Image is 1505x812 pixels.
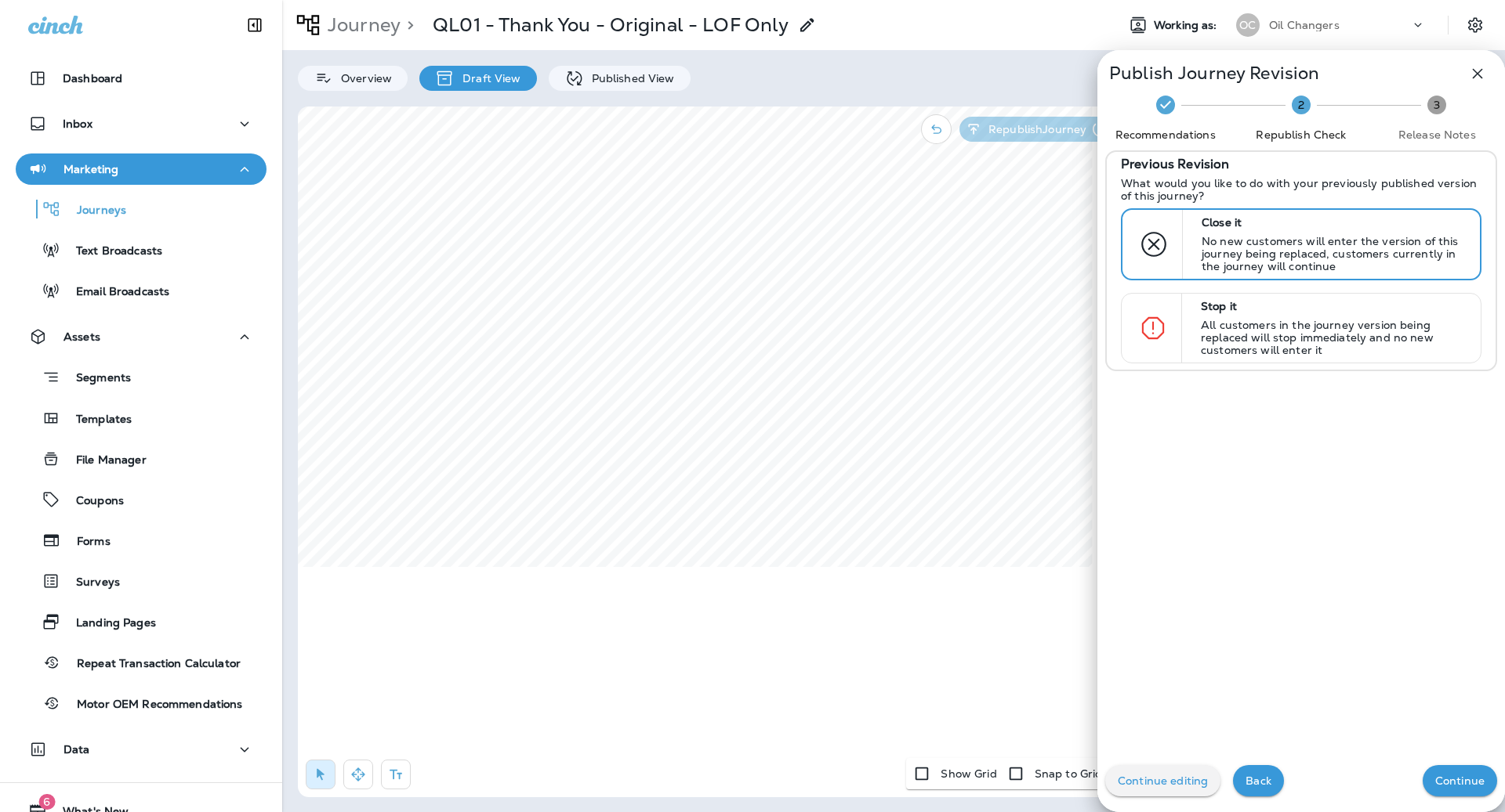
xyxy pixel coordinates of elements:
[1121,177,1481,202] p: What would you like to do with your previously published version of this journey?
[1376,127,1499,143] span: Release Notes
[1104,127,1227,143] span: Recommendations
[1202,216,1466,229] p: Close it
[1202,235,1466,272] p: No new customers will enter the version of this journey being replaced, customers currently in th...
[1109,67,1319,80] p: Publish Journey Revision
[1246,774,1271,787] p: Back
[1435,774,1485,787] p: Continue
[1434,98,1440,112] text: 3
[1233,765,1284,796] button: Back
[1201,300,1467,312] p: Stop it
[1118,774,1208,787] p: Continue editing
[1121,158,1229,171] p: Previous Revision
[1239,127,1362,143] span: Republish Check
[1105,765,1220,796] button: Continue editing
[1298,98,1304,112] text: 2
[1201,319,1467,356] p: All customers in the journey version being replaced will stop immediately and no new customers wi...
[1423,765,1497,796] button: Continue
